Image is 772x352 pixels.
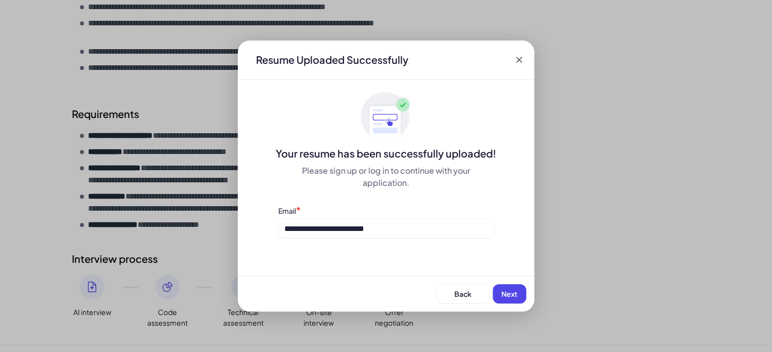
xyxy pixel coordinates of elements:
[493,284,526,303] button: Next
[437,284,489,303] button: Back
[454,289,471,298] span: Back
[238,146,534,161] div: Your resume has been successfully uploaded!
[278,206,296,215] label: Email
[278,165,494,189] div: Please sign up or log in to continue with your application.
[248,53,416,67] div: Resume Uploaded Successfully
[501,289,518,298] span: Next
[361,92,411,142] img: ApplyedMaskGroup3.svg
